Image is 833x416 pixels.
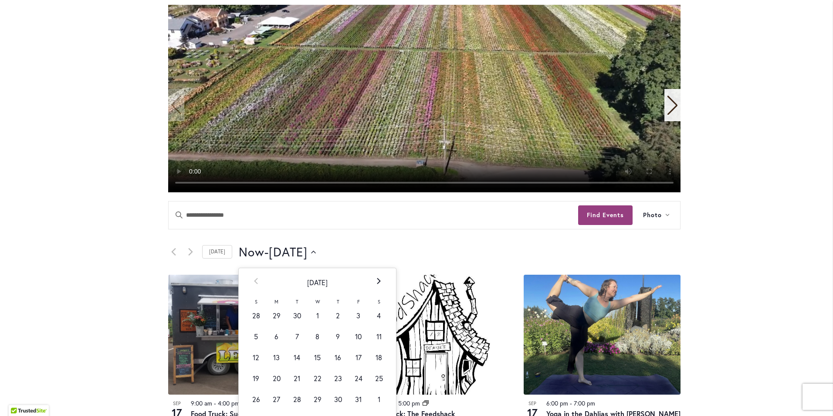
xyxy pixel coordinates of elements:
th: S [246,297,266,305]
time: 4:00 pm [218,399,240,407]
span: - [264,243,269,261]
button: Photo [633,201,680,229]
span: - [570,399,572,407]
a: Next Events [185,247,196,257]
td: 13 [266,347,287,368]
td: 14 [287,347,307,368]
time: 6:00 pm [546,399,568,407]
button: Click to toggle datepicker [239,243,316,261]
th: W [307,297,328,305]
td: 21 [287,368,307,389]
td: 1 [369,389,389,410]
td: 11 [369,326,389,347]
td: 2 [328,305,348,326]
td: 25 [369,368,389,389]
td: 16 [328,347,348,368]
th: T [287,297,307,305]
th: M [266,297,287,305]
td: 8 [307,326,328,347]
td: 18 [369,347,389,368]
td: 7 [287,326,307,347]
input: Enter Keyword. Search for events by Keyword. [169,201,578,229]
td: 3 [348,305,369,326]
td: 29 [266,305,287,326]
td: 10 [348,326,369,347]
td: 12 [246,347,266,368]
td: 9 [328,326,348,347]
th: [DATE] [266,268,369,297]
td: 28 [287,389,307,410]
td: 4 [369,305,389,326]
td: 31 [348,389,369,410]
td: 30 [287,305,307,326]
td: 24 [348,368,369,389]
span: Sep [168,400,186,407]
td: 1 [307,305,328,326]
td: 15 [307,347,328,368]
td: 22 [307,368,328,389]
td: 26 [246,389,266,410]
td: 27 [266,389,287,410]
time: 7:00 pm [574,399,595,407]
td: 28 [246,305,266,326]
span: Sep [524,400,541,407]
a: Click to select today's date [202,245,232,259]
td: 5 [246,326,266,347]
td: 20 [266,368,287,389]
span: [DATE] [269,243,308,261]
span: Photo [643,210,662,220]
time: 5:00 pm [398,399,420,407]
td: 6 [266,326,287,347]
iframe: Launch Accessibility Center [7,385,31,409]
td: 17 [348,347,369,368]
th: T [328,297,348,305]
th: S [369,297,389,305]
button: Find Events [578,205,633,225]
td: 30 [328,389,348,410]
td: 19 [246,368,266,389]
time: 9:00 am [191,399,212,407]
img: The Feedshack [346,275,503,395]
swiper-slide: 1 / 11 [168,5,681,192]
span: Now [239,243,264,261]
img: 794bea9c95c28ba4d1b9526f609c0558 [524,275,681,395]
td: 29 [307,389,328,410]
a: Previous Events [168,247,179,257]
img: Food Truck: Sugar Lips Apple Cider Donuts [168,275,325,395]
td: 23 [328,368,348,389]
span: - [214,399,216,407]
th: F [348,297,369,305]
